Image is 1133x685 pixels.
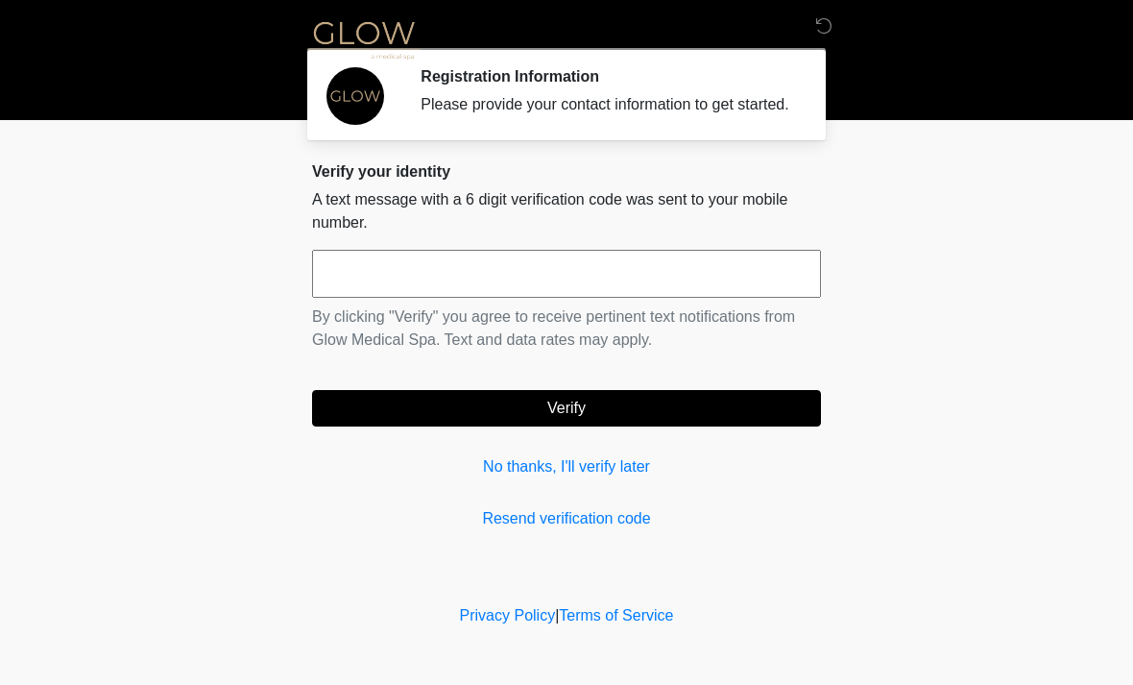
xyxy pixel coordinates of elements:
[293,14,435,63] img: Glow Medical Spa Logo
[312,162,821,181] h2: Verify your identity
[312,390,821,427] button: Verify
[312,188,821,234] p: A text message with a 6 digit verification code was sent to your mobile number.
[312,455,821,478] a: No thanks, I'll verify later
[460,607,556,624] a: Privacy Policy
[555,607,559,624] a: |
[421,93,792,116] div: Please provide your contact information to get started.
[312,306,821,352] p: By clicking "Verify" you agree to receive pertinent text notifications from Glow Medical Spa. Tex...
[312,507,821,530] a: Resend verification code
[559,607,673,624] a: Terms of Service
[326,67,384,125] img: Agent Avatar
